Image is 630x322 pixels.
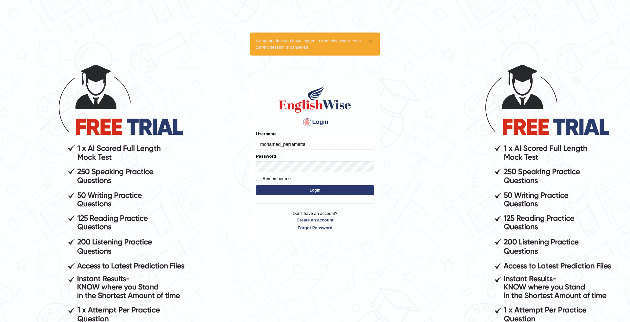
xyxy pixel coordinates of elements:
[256,117,374,127] h4: Login
[278,84,352,114] img: Logo of English Wise sign in for intelligent practice with AI
[256,210,374,231] p: Don't have an account?
[256,131,277,137] label: Username
[250,33,380,56] div: It appears that you have logged in from elsewhere. Your current session is cancelled
[369,38,373,45] button: ×
[256,175,291,182] label: Remember me
[256,225,374,231] a: Forgot Password
[256,185,374,195] button: Login
[256,177,260,181] input: Remember me
[256,153,276,159] label: Password
[256,217,374,223] a: Create an account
